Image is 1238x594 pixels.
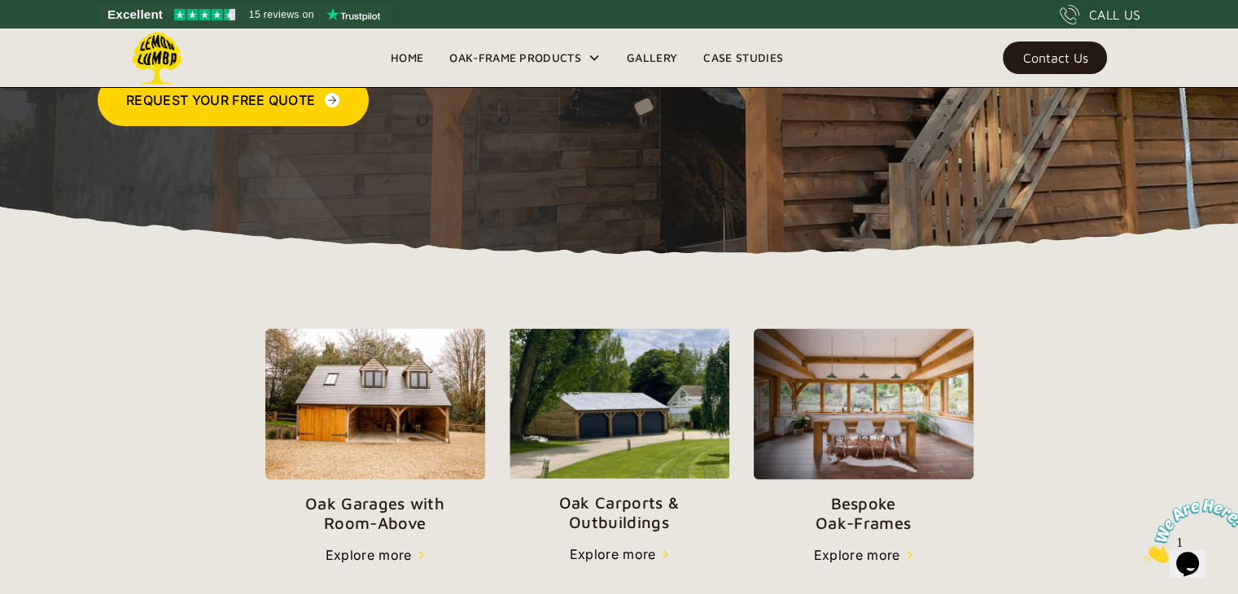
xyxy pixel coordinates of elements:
div: Oak-Frame Products [449,48,581,68]
p: Oak Garages with Room-Above [265,494,485,533]
a: BespokeOak-Frames [754,329,973,533]
div: Explore more [814,545,900,565]
a: Oak Garages withRoom-Above [265,329,485,533]
a: Case Studies [690,46,796,70]
a: Request Your Free Quote [98,74,369,126]
span: 1 [7,7,13,20]
a: Home [378,46,436,70]
p: Bespoke Oak-Frames [754,494,973,533]
img: Chat attention grabber [7,7,107,71]
span: 15 reviews on [249,5,314,24]
a: Explore more [570,544,669,564]
img: Trustpilot logo [326,8,380,21]
div: Explore more [326,545,412,565]
div: CALL US [1089,5,1140,24]
div: Explore more [570,544,656,564]
img: Trustpilot 4.5 stars [174,9,235,20]
div: Oak-Frame Products [436,28,614,87]
p: Oak Carports & Outbuildings [510,493,729,532]
div: Contact Us [1022,52,1087,63]
a: Contact Us [1003,41,1107,74]
a: Oak Carports &Outbuildings [510,329,729,532]
iframe: chat widget [1137,492,1238,570]
div: Request Your Free Quote [126,90,315,110]
a: Gallery [614,46,690,70]
a: Explore more [814,545,913,565]
a: Explore more [326,545,425,565]
a: CALL US [1060,5,1140,24]
a: See Lemon Lumba reviews on Trustpilot [98,3,392,26]
span: Excellent [107,5,163,24]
